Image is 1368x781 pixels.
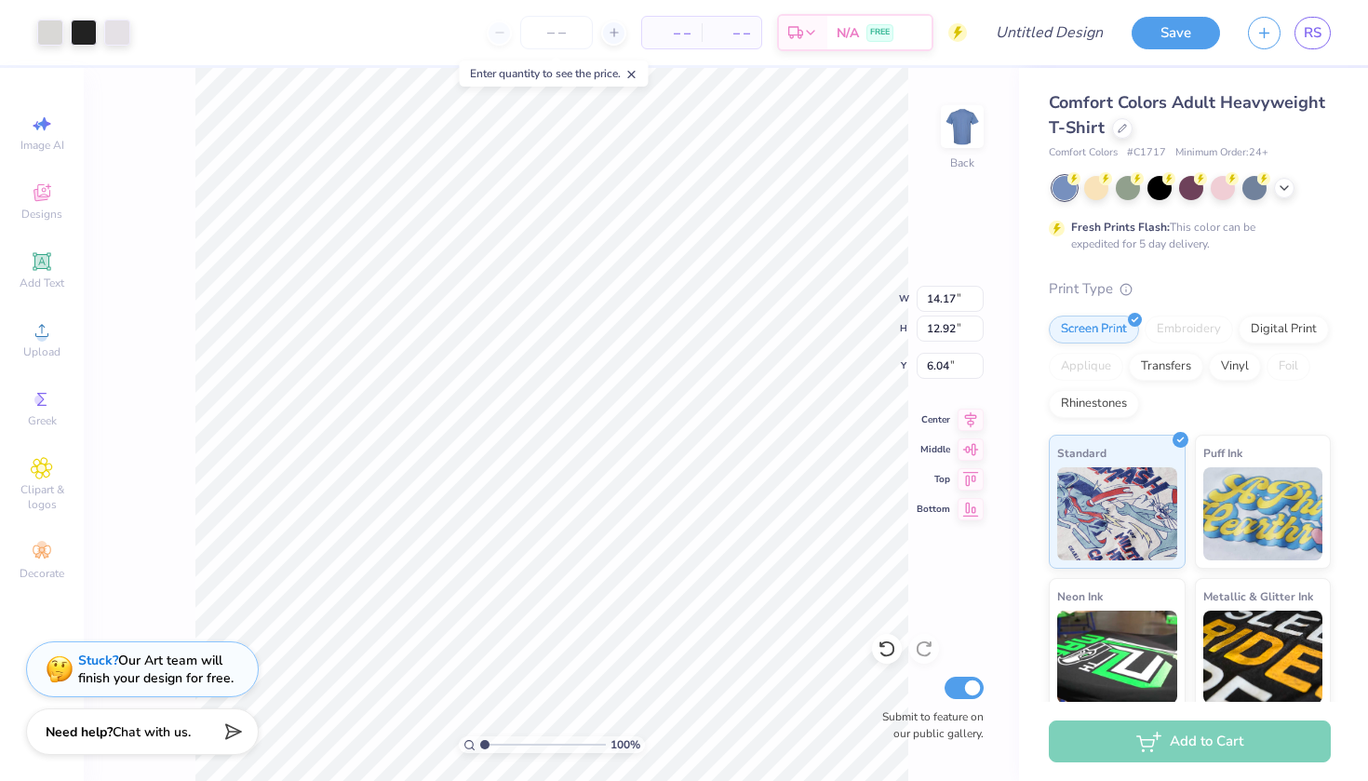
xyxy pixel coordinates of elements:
[460,61,649,87] div: Enter quantity to see the price.
[1239,316,1329,343] div: Digital Print
[78,652,118,669] strong: Stuck?
[653,23,691,43] span: – –
[23,344,60,359] span: Upload
[1057,586,1103,606] span: Neon Ink
[78,652,234,687] div: Our Art team will finish your design for free.
[1203,443,1242,463] span: Puff Ink
[520,16,593,49] input: – –
[1209,353,1261,381] div: Vinyl
[28,413,57,428] span: Greek
[950,155,974,171] div: Back
[1145,316,1233,343] div: Embroidery
[610,736,640,753] span: 100 %
[1203,467,1323,560] img: Puff Ink
[46,723,113,741] strong: Need help?
[1049,316,1139,343] div: Screen Print
[20,276,64,290] span: Add Text
[917,443,950,456] span: Middle
[113,723,191,741] span: Chat with us.
[1057,467,1177,560] img: Standard
[1304,22,1321,44] span: RS
[1267,353,1310,381] div: Foil
[870,26,890,39] span: FREE
[21,207,62,222] span: Designs
[1294,17,1331,49] a: RS
[1129,353,1203,381] div: Transfers
[1132,17,1220,49] button: Save
[1049,91,1325,139] span: Comfort Colors Adult Heavyweight T-Shirt
[872,708,984,742] label: Submit to feature on our public gallery.
[1071,219,1300,252] div: This color can be expedited for 5 day delivery.
[20,566,64,581] span: Decorate
[9,482,74,512] span: Clipart & logos
[1049,353,1123,381] div: Applique
[1071,220,1170,235] strong: Fresh Prints Flash:
[917,473,950,486] span: Top
[1203,586,1313,606] span: Metallic & Glitter Ink
[944,108,981,145] img: Back
[1057,611,1177,704] img: Neon Ink
[981,14,1118,51] input: Untitled Design
[713,23,750,43] span: – –
[1175,145,1268,161] span: Minimum Order: 24 +
[1049,278,1331,300] div: Print Type
[1049,145,1118,161] span: Comfort Colors
[1127,145,1166,161] span: # C1717
[20,138,64,153] span: Image AI
[917,413,950,426] span: Center
[837,23,859,43] span: N/A
[917,503,950,516] span: Bottom
[1049,390,1139,418] div: Rhinestones
[1203,611,1323,704] img: Metallic & Glitter Ink
[1057,443,1106,463] span: Standard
